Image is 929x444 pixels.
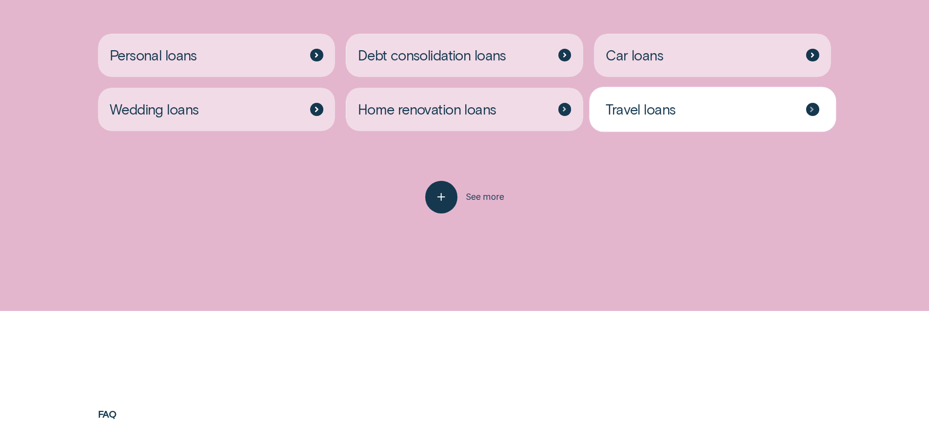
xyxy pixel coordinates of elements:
a: Car loans [594,34,831,77]
span: Wedding loans [110,100,199,118]
a: Travel loans [594,88,831,131]
span: Travel loans [606,100,675,118]
a: Debt consolidation loans [346,34,583,77]
a: Wedding loans [98,88,336,131]
h4: FAQ [98,408,336,420]
a: Personal loans [98,34,336,77]
span: Personal loans [110,46,197,64]
button: See more [425,181,504,213]
span: See more [466,192,504,202]
span: Home renovation loans [358,100,496,118]
span: Debt consolidation loans [358,46,506,64]
a: Home renovation loans [346,88,583,131]
span: Car loans [606,46,663,64]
